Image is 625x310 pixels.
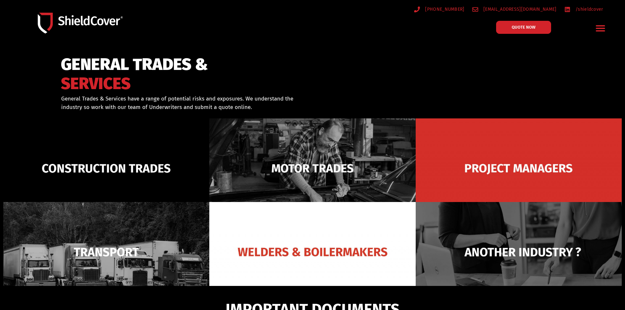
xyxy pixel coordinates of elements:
span: [EMAIL_ADDRESS][DOMAIN_NAME] [482,5,556,13]
p: General Trades & Services have a range of potential risks and exposures. We understand the indust... [61,95,304,111]
span: GENERAL TRADES & [61,58,208,71]
span: /shieldcover [574,5,603,13]
div: Menu Toggle [593,20,608,36]
a: /shieldcover [564,5,603,13]
a: [PHONE_NUMBER] [414,5,465,13]
a: QUOTE NOW [496,21,551,34]
img: Shield-Cover-Underwriting-Australia-logo-full [38,13,123,34]
a: [EMAIL_ADDRESS][DOMAIN_NAME] [472,5,557,13]
span: QUOTE NOW [512,25,535,29]
span: [PHONE_NUMBER] [424,5,464,13]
